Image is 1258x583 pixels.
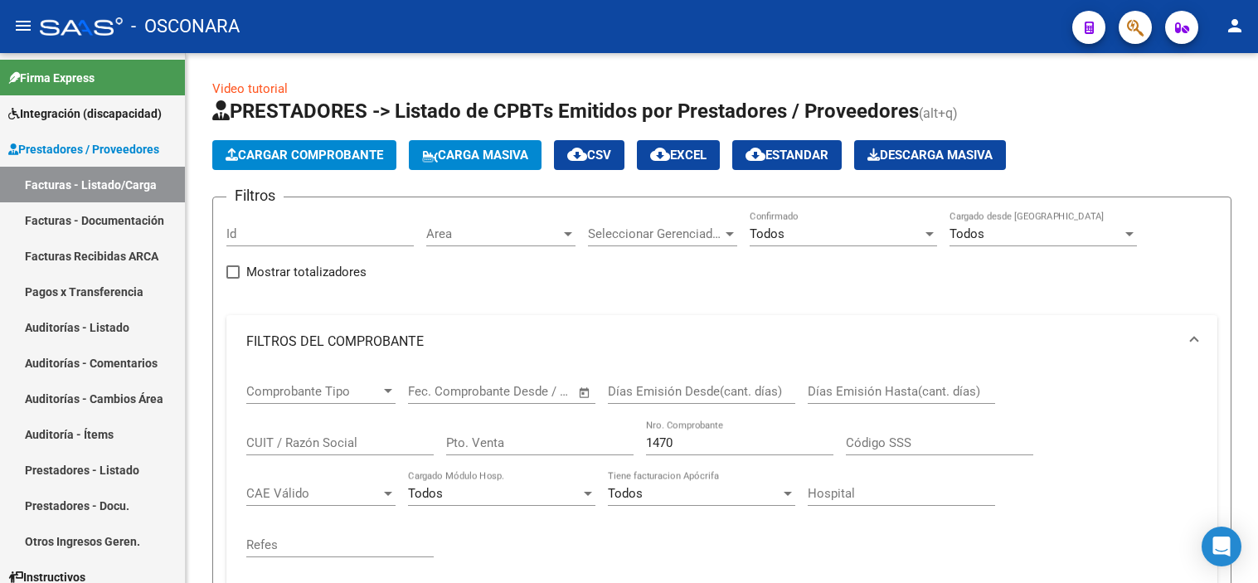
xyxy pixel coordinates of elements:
[8,104,162,123] span: Integración (discapacidad)
[212,100,919,123] span: PRESTADORES -> Listado de CPBTs Emitidos por Prestadores / Proveedores
[477,384,557,399] input: End date
[422,148,528,163] span: Carga Masiva
[567,144,587,164] mat-icon: cloud_download
[8,140,159,158] span: Prestadores / Proveedores
[246,486,381,501] span: CAE Válido
[650,144,670,164] mat-icon: cloud_download
[588,226,722,241] span: Seleccionar Gerenciador
[650,148,707,163] span: EXCEL
[854,140,1006,170] button: Descarga Masiva
[746,148,828,163] span: Estandar
[732,140,842,170] button: Estandar
[746,144,765,164] mat-icon: cloud_download
[246,262,367,282] span: Mostrar totalizadores
[409,140,542,170] button: Carga Masiva
[408,384,462,399] input: Start date
[212,140,396,170] button: Cargar Comprobante
[950,226,984,241] span: Todos
[246,384,381,399] span: Comprobante Tipo
[246,333,1178,351] mat-panel-title: FILTROS DEL COMPROBANTE
[1225,16,1245,36] mat-icon: person
[408,486,443,501] span: Todos
[919,105,958,121] span: (alt+q)
[750,226,784,241] span: Todos
[226,148,383,163] span: Cargar Comprobante
[226,184,284,207] h3: Filtros
[637,140,720,170] button: EXCEL
[1202,527,1241,566] div: Open Intercom Messenger
[576,383,595,402] button: Open calendar
[226,315,1217,368] mat-expansion-panel-header: FILTROS DEL COMPROBANTE
[13,16,33,36] mat-icon: menu
[554,140,624,170] button: CSV
[8,69,95,87] span: Firma Express
[867,148,993,163] span: Descarga Masiva
[567,148,611,163] span: CSV
[131,8,240,45] span: - OSCONARA
[608,486,643,501] span: Todos
[426,226,561,241] span: Area
[212,81,288,96] a: Video tutorial
[854,140,1006,170] app-download-masive: Descarga masiva de comprobantes (adjuntos)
